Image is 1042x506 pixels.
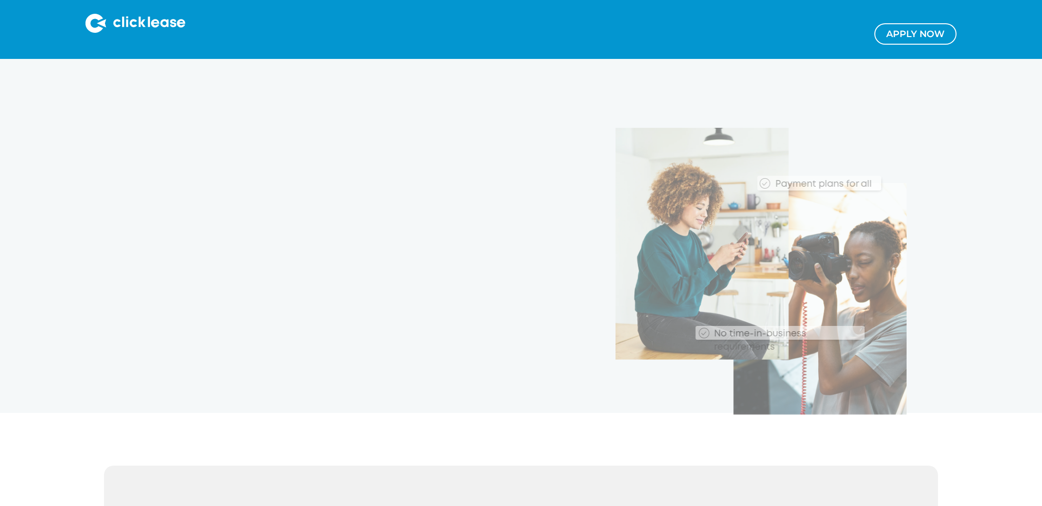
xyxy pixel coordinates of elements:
[760,178,770,188] img: Checkmark_callout
[616,128,907,415] img: Clicklease_customers
[711,320,864,340] div: No time-in-business requirements
[874,23,957,45] a: Apply NOw
[699,328,709,339] img: Checkmark_callout
[776,177,874,190] div: Payment plans for all
[85,14,185,33] img: Clicklease logo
